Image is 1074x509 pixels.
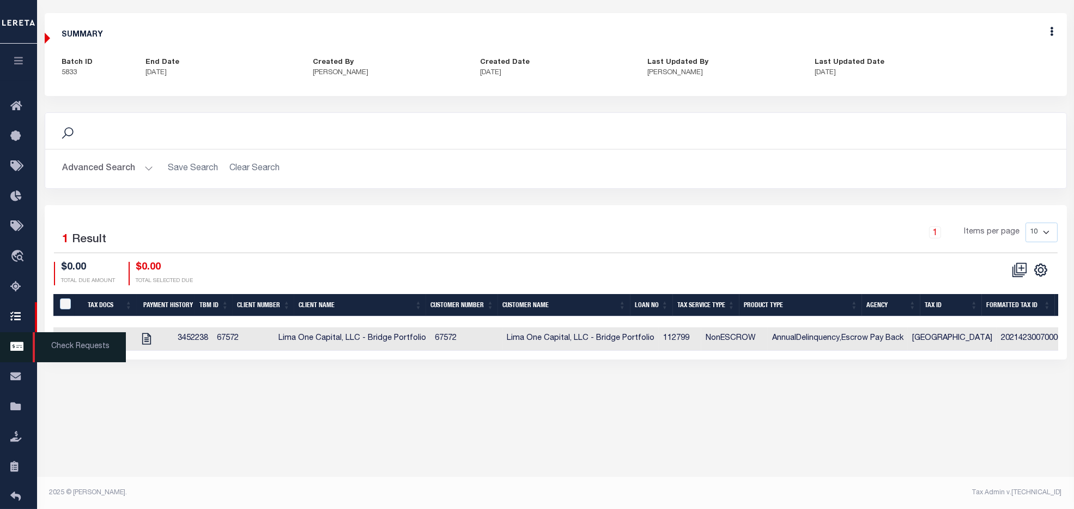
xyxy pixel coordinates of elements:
p: [DATE] [145,68,296,79]
p: [DATE] [815,68,966,79]
span: 1 [63,234,69,245]
p: [PERSON_NAME] [647,68,798,79]
label: Result [72,231,107,249]
label: Batch ID [62,57,93,68]
th: TBM ID: activate to sort column ascending [195,294,233,316]
p: [DATE] [480,68,631,79]
th: Tax Docs: activate to sort column ascending [75,294,136,316]
h4: $0.00 [62,262,116,274]
p: 5833 [62,68,129,79]
td: 20214230070000 [997,327,1066,351]
td: 112799 [659,327,701,351]
th: Product Type: activate to sort column ascending [739,294,862,316]
th: Tax ID: activate to sort column ascending [920,294,982,316]
td: Lima One Capital, LLC - Bridge Portfolio [502,327,659,351]
p: TOTAL DUE AMOUNT [62,277,116,285]
td: Lima One Capital, LLC - Bridge Portfolio [274,327,430,351]
th: Agency: activate to sort column ascending [862,294,920,316]
th: Formatted Tax ID: activate to sort column ascending [982,294,1055,316]
span: Check Requests [33,332,126,362]
i: travel_explore [10,250,28,264]
td: 3452238 [173,327,213,351]
th: Tax Service Type: activate to sort column ascending [673,294,739,316]
label: Created Date [480,57,530,68]
p: [PERSON_NAME] [313,68,464,79]
td: 67572 [430,327,502,351]
h4: $0.00 [136,262,193,274]
label: End Date [145,57,179,68]
th: Client Number: activate to sort column ascending [233,294,294,316]
th: QID [53,294,75,316]
p: TOTAL SELECTED DUE [136,277,193,285]
td: 67572 [213,327,274,351]
th: Customer Name: activate to sort column ascending [498,294,630,316]
a: 1 [929,226,941,238]
span: Items per page [964,226,1020,238]
label: Created By [313,57,354,68]
label: Last Updated Date [815,57,884,68]
td: AnnualDelinquency,Escrow Pay Back [768,327,908,351]
label: Last Updated By [647,57,708,68]
td: NonESCROW [701,327,768,351]
th: Loan No: activate to sort column ascending [630,294,673,316]
button: Advanced Search [63,158,153,179]
th: Payment History [137,294,196,316]
th: Client Name: activate to sort column ascending [294,294,426,316]
th: Customer Number: activate to sort column ascending [426,294,498,316]
h5: SUMMARY [62,31,1049,40]
td: [GEOGRAPHIC_DATA] [908,327,997,351]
